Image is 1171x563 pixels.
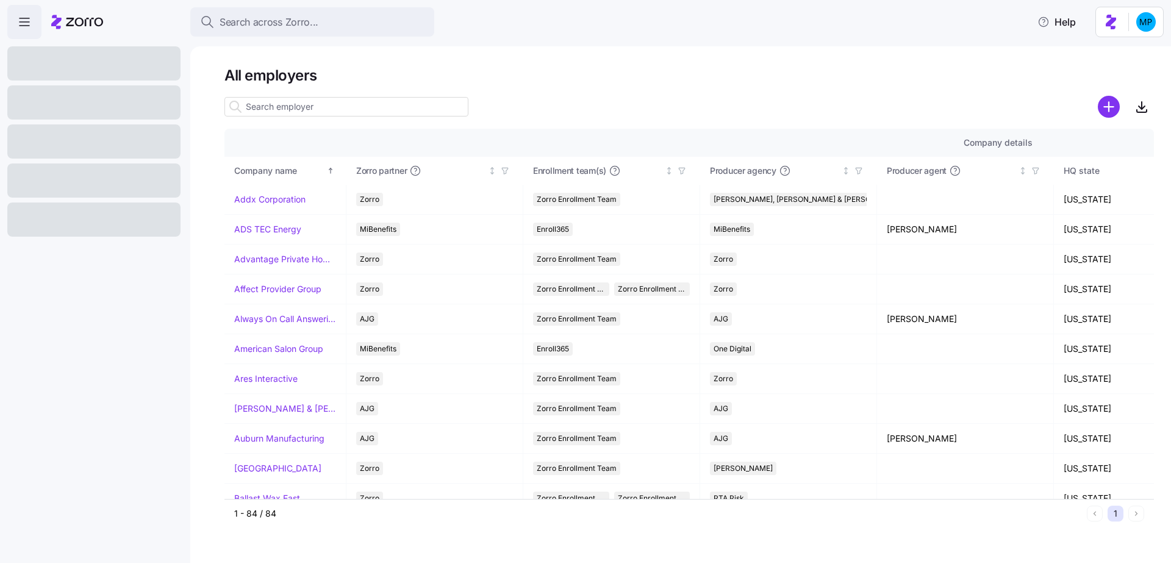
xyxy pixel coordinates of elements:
[360,462,379,475] span: Zorro
[537,282,606,296] span: Zorro Enrollment Team
[714,402,728,415] span: AJG
[877,157,1054,185] th: Producer agentNot sorted
[877,215,1054,245] td: [PERSON_NAME]
[326,167,335,175] div: Sorted ascending
[842,167,850,175] div: Not sorted
[710,165,776,177] span: Producer agency
[234,313,336,325] a: Always On Call Answering Service
[523,157,700,185] th: Enrollment team(s)Not sorted
[234,193,306,206] a: Addx Corporation
[537,342,569,356] span: Enroll365
[537,223,569,236] span: Enroll365
[1037,15,1076,29] span: Help
[1128,506,1144,522] button: Next page
[360,282,379,296] span: Zorro
[665,167,673,175] div: Not sorted
[714,372,733,385] span: Zorro
[360,372,379,385] span: Zorro
[714,492,744,505] span: RTA Risk
[234,403,336,415] a: [PERSON_NAME] & [PERSON_NAME]'s
[1087,506,1103,522] button: Previous page
[360,193,379,206] span: Zorro
[360,223,396,236] span: MiBenefits
[488,167,496,175] div: Not sorted
[714,312,728,326] span: AJG
[1028,10,1086,34] button: Help
[714,342,751,356] span: One Digital
[714,193,903,206] span: [PERSON_NAME], [PERSON_NAME] & [PERSON_NAME]
[234,462,321,475] a: [GEOGRAPHIC_DATA]
[234,343,323,355] a: American Salon Group
[537,432,617,445] span: Zorro Enrollment Team
[224,157,346,185] th: Company nameSorted ascending
[356,165,407,177] span: Zorro partner
[360,432,374,445] span: AJG
[360,402,374,415] span: AJG
[360,492,379,505] span: Zorro
[234,373,298,385] a: Ares Interactive
[234,432,324,445] a: Auburn Manufacturing
[360,312,374,326] span: AJG
[887,165,947,177] span: Producer agent
[700,157,877,185] th: Producer agencyNot sorted
[234,164,324,178] div: Company name
[877,304,1054,334] td: [PERSON_NAME]
[618,282,687,296] span: Zorro Enrollment Experts
[714,253,733,266] span: Zorro
[714,282,733,296] span: Zorro
[537,462,617,475] span: Zorro Enrollment Team
[537,372,617,385] span: Zorro Enrollment Team
[877,424,1054,454] td: [PERSON_NAME]
[537,492,606,505] span: Zorro Enrollment Team
[234,283,321,295] a: Affect Provider Group
[190,7,434,37] button: Search across Zorro...
[1108,506,1123,522] button: 1
[618,492,687,505] span: Zorro Enrollment Experts
[1098,96,1120,118] svg: add icon
[346,157,523,185] th: Zorro partnerNot sorted
[714,223,750,236] span: MiBenefits
[234,253,336,265] a: Advantage Private Home Care
[1019,167,1027,175] div: Not sorted
[533,165,606,177] span: Enrollment team(s)
[1136,12,1156,32] img: b954e4dfce0f5620b9225907d0f7229f
[220,15,318,30] span: Search across Zorro...
[234,492,300,504] a: Ballast Wax East
[360,253,379,266] span: Zorro
[234,223,301,235] a: ADS TEC Energy
[234,507,1082,520] div: 1 - 84 / 84
[537,402,617,415] span: Zorro Enrollment Team
[224,97,468,117] input: Search employer
[537,312,617,326] span: Zorro Enrollment Team
[360,342,396,356] span: MiBenefits
[714,432,728,445] span: AJG
[224,66,1154,85] h1: All employers
[537,193,617,206] span: Zorro Enrollment Team
[714,462,773,475] span: [PERSON_NAME]
[537,253,617,266] span: Zorro Enrollment Team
